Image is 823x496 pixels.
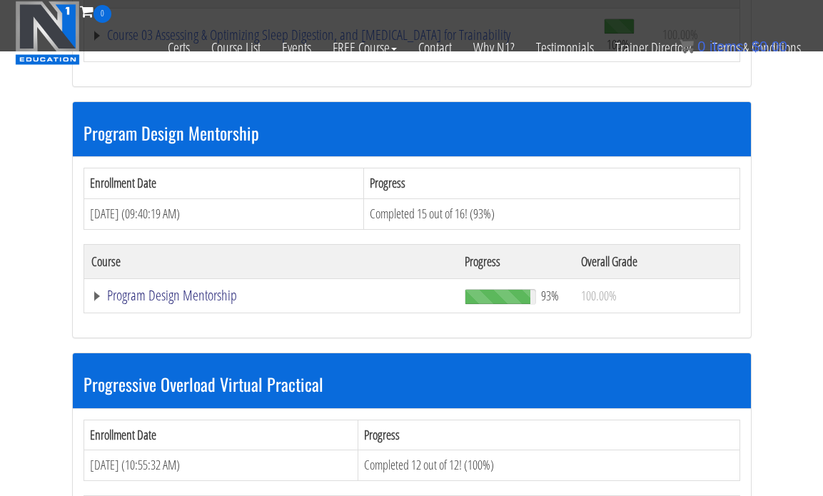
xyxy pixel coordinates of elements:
th: Progress [363,168,739,199]
span: 0 [697,39,705,54]
a: Trainer Directory [605,23,702,73]
h3: Program Design Mentorship [84,123,740,142]
td: 100.00% [574,278,739,313]
td: [DATE] (09:40:19 AM) [84,199,363,230]
span: $ [752,39,759,54]
td: [DATE] (10:55:32 AM) [84,450,358,481]
th: Progress [358,420,739,450]
a: Events [271,23,322,73]
span: 0 [94,5,111,23]
th: Course [84,244,458,278]
a: Testimonials [525,23,605,73]
th: Enrollment Date [84,168,363,199]
span: 93% [541,288,559,303]
a: 0 items: $0.00 [680,39,787,54]
a: Why N1? [463,23,525,73]
th: Overall Grade [574,244,739,278]
th: Enrollment Date [84,420,358,450]
a: 0 [80,1,111,21]
td: Completed 12 out of 12! (100%) [358,450,739,481]
a: Contact [408,23,463,73]
a: Terms & Conditions [702,23,812,73]
img: n1-education [15,1,80,65]
a: Program Design Mentorship [91,288,450,303]
img: icon11.png [680,39,694,54]
a: Course List [201,23,271,73]
a: FREE Course [322,23,408,73]
span: items: [710,39,747,54]
h3: Progressive Overload Virtual Practical [84,375,740,393]
a: Certs [157,23,201,73]
th: Progress [458,244,574,278]
bdi: 0.00 [752,39,787,54]
td: Completed 15 out of 16! (93%) [363,199,739,230]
